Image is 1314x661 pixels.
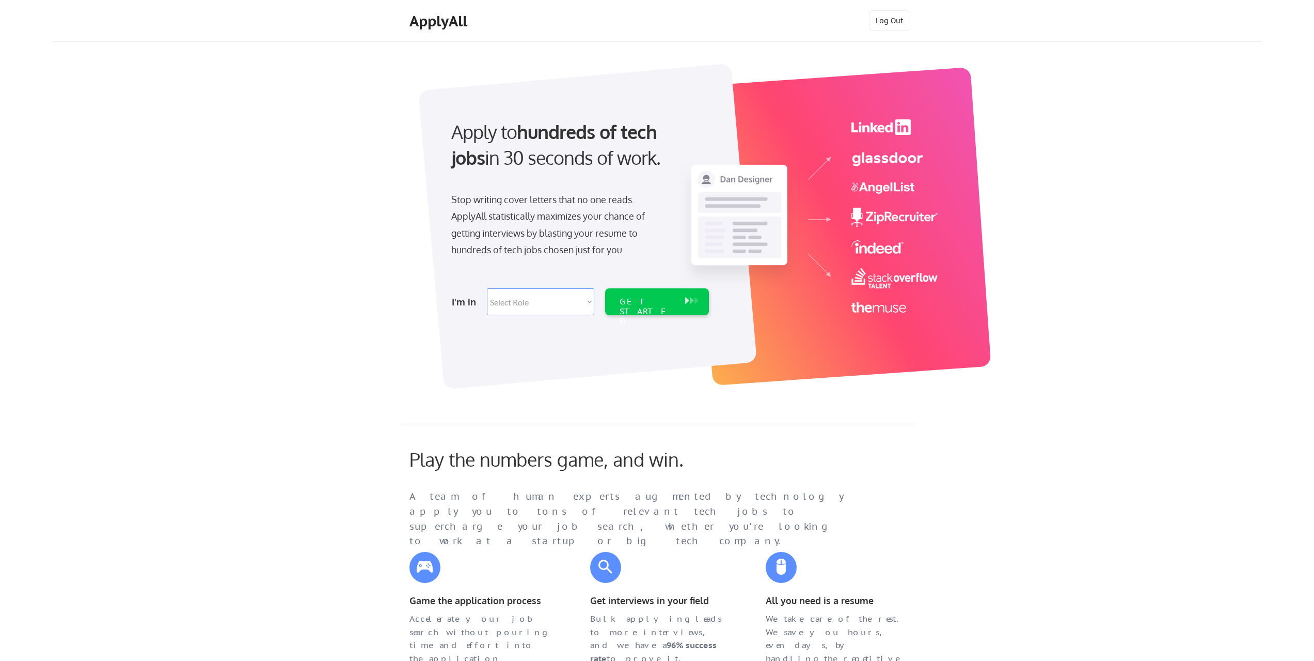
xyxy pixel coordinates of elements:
[451,119,705,171] div: Apply to in 30 seconds of work.
[590,593,730,608] div: Get interviews in your field
[869,10,910,31] button: Log Out
[409,448,730,470] div: Play the numbers game, and win.
[766,593,905,608] div: All you need is a resume
[409,489,864,549] div: A team of human experts augmented by technology apply you to tons of relevant tech jobs to superc...
[409,12,470,30] div: ApplyAll
[451,191,663,258] div: Stop writing cover letters that no one reads. ApplyAll statistically maximizes your chance of get...
[620,297,675,327] div: GET STARTED
[409,593,549,608] div: Game the application process
[451,120,661,169] strong: hundreds of tech jobs
[452,294,481,310] div: I'm in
